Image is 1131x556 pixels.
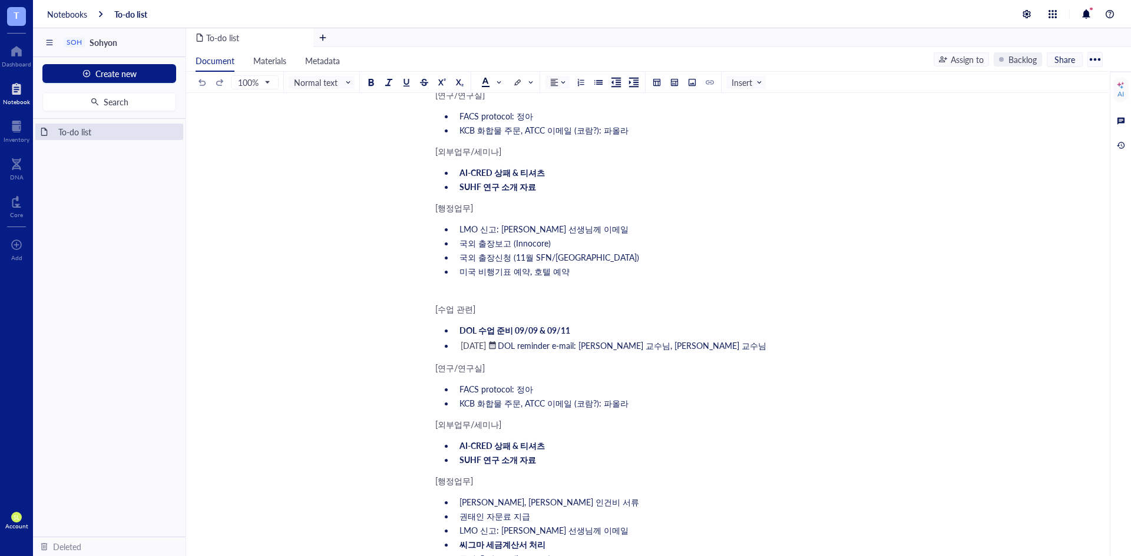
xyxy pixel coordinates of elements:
span: 국외 출장보고 (Innocore) [459,237,551,249]
div: Dashboard [2,61,31,68]
span: KCB 화합물 주문, ATCC 이메일 (코람?): 파올라 [459,124,629,136]
span: [외부업무/세미나] [435,418,501,430]
a: Core [10,192,23,218]
span: Document [196,55,234,66]
span: FACS protocol: 정아 [459,110,533,122]
span: [행정업무] [435,475,473,487]
span: Search [104,97,128,106]
span: 미국 비행기표 예약, 호텔 예약 [459,265,570,277]
span: 씨그마 세금계산서 처리 [459,538,545,550]
a: DNA [10,155,24,181]
div: SOH [67,38,82,46]
div: To-do list [53,124,178,140]
span: 국외 출장신청 (11월 SFN/[GEOGRAPHIC_DATA]) [459,251,639,263]
span: [연구/연구실] [435,89,485,101]
div: Core [10,211,23,218]
button: Share [1047,52,1083,66]
a: Dashboard [2,42,31,68]
div: DNA [10,174,24,181]
span: T [14,8,19,22]
span: SUHF 연구 소개 자료 [459,454,536,465]
div: Add [11,254,22,261]
button: Create new [42,64,176,83]
div: AI [1117,89,1124,99]
button: Search [42,92,176,111]
span: LMO 신고: [PERSON_NAME] 선생님께 이메일 [459,223,629,235]
span: [수업 관련] [435,303,475,315]
span: 100% [238,77,269,88]
span: DOL reminder e-mail: [PERSON_NAME] 교수님, [PERSON_NAME] 교수님 [498,339,766,351]
span: Share [1054,54,1075,65]
span: 권태인 자문료 지급 [459,510,530,522]
span: AI-CRED 상패 & 티셔츠 [459,167,545,178]
div: Account [5,522,28,530]
span: Create new [95,69,137,78]
div: Deleted [53,540,81,553]
a: Inventory [4,117,29,143]
span: [PERSON_NAME], [PERSON_NAME] 인건비 서류 [459,496,639,508]
span: Sohyon [90,36,117,48]
a: To-do list [114,9,147,19]
span: SUHF 연구 소개 자료 [459,181,536,192]
span: AI-CRED 상패 & 티셔츠 [459,440,545,451]
a: Notebooks [47,9,87,19]
div: Notebook [3,98,30,105]
span: Insert [732,77,763,88]
span: Metadata [305,55,340,66]
a: Notebook [3,79,30,105]
span: Materials [253,55,286,66]
span: FACS protocol: 정아 [459,383,533,395]
span: Normal text [294,77,352,88]
div: [DATE] [461,340,486,351]
span: LMO 신고: [PERSON_NAME] 선생님께 이메일 [459,524,629,536]
span: [외부업무/세미나] [435,145,501,157]
span: DOL 수업 준비 09/09 & 09/11 [459,324,570,336]
div: Backlog [1008,53,1037,66]
span: KCB 화합물 주문, ATCC 이메일 (코람?): 파올라 [459,397,629,409]
span: [행정업무] [435,202,473,214]
span: SL [14,514,19,521]
div: Assign to [951,53,984,66]
div: Inventory [4,136,29,143]
span: [연구/연구실] [435,362,485,374]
